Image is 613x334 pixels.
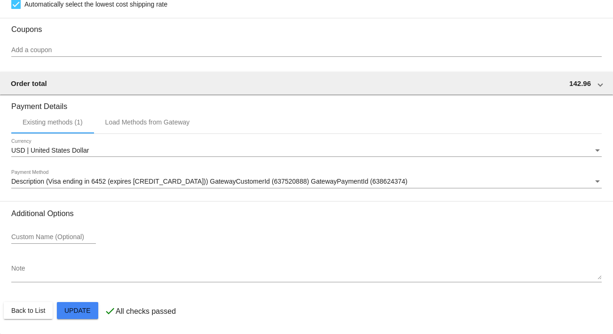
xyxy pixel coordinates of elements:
button: Update [57,302,98,319]
span: 142.96 [569,79,591,87]
input: Custom Name (Optional) [11,233,96,241]
h3: Coupons [11,18,602,34]
mat-select: Payment Method [11,178,602,186]
mat-select: Currency [11,147,602,155]
div: Existing methods (1) [23,118,83,126]
div: Load Methods from Gateway [105,118,190,126]
p: All checks passed [116,307,176,316]
span: Order total [11,79,47,87]
span: USD | United States Dollar [11,147,89,154]
span: Update [64,307,91,314]
span: Back to List [11,307,45,314]
input: Add a coupon [11,47,602,54]
h3: Payment Details [11,95,602,111]
h3: Additional Options [11,209,602,218]
button: Back to List [4,302,53,319]
span: Description (Visa ending in 6452 (expires [CREDIT_CARD_DATA])) GatewayCustomerId (637520888) Gate... [11,178,408,185]
mat-icon: check [104,305,116,317]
